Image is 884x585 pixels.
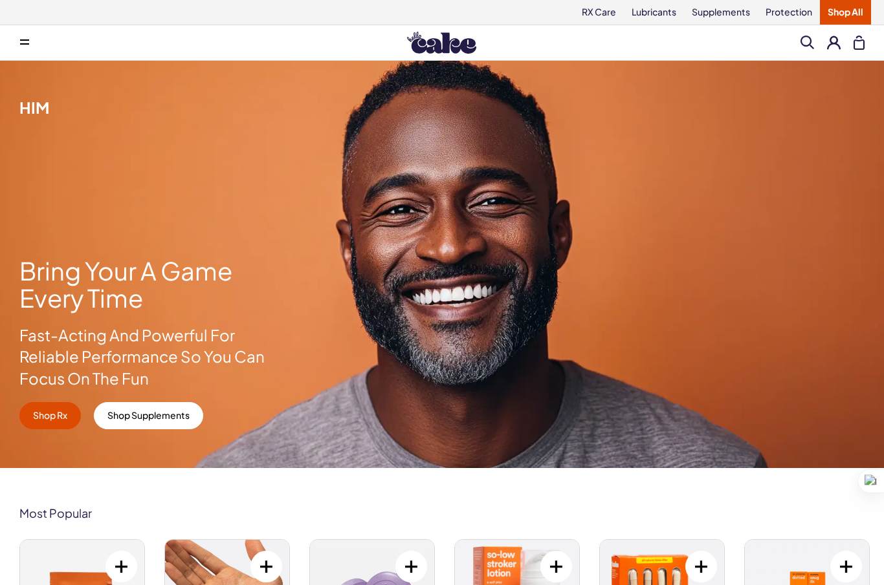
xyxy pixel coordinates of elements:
[94,402,203,429] a: Shop Supplements
[19,324,267,390] p: Fast-Acting And Powerful For Reliable Performance So You Can Focus On The Fun
[19,257,267,312] h1: Bring Your A Game Every Time
[19,98,49,117] span: Him
[407,32,476,54] img: Hello Cake
[19,402,81,429] a: Shop Rx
